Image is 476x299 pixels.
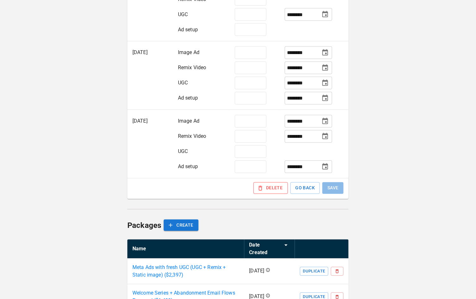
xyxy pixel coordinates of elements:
[320,93,331,104] button: Choose date, selected date is Oct 1, 2025
[132,264,239,279] a: Meta Ads with fresh UGC (UGC + Remix + Static image) ($2,397)
[132,264,239,279] p: Meta Ads with fresh UGC (UGC + Remix + Static image) ($ 2,397 )
[249,241,280,257] div: Date Created
[290,182,320,194] button: GO BACK
[178,133,206,139] span: Remix Video
[178,80,188,86] span: UGC
[178,149,188,155] span: UGC
[300,267,328,276] button: Duplicate
[320,131,331,142] button: Choose date, selected date is Nov 1, 2025
[127,240,244,259] th: Name
[320,47,331,58] button: Choose date, selected date is Oct 1, 2025
[320,9,331,20] button: Choose date, selected date is Oct 1, 2025
[178,95,198,101] span: Ad setup
[178,11,188,17] span: UGC
[178,27,198,33] span: Ad setup
[320,116,331,127] button: Choose date, selected date is Nov 1, 2025
[320,162,331,172] button: Choose date, selected date is Nov 1, 2025
[178,50,199,56] span: Image Ad
[178,118,199,124] span: Image Ad
[249,268,265,275] p: [DATE]
[320,78,331,88] button: Choose date, selected date is Nov 1, 2025
[164,220,198,231] button: CREATE
[127,220,161,232] h6: Packages
[320,63,331,73] button: Choose date, selected date is Oct 1, 2025
[178,65,206,71] span: Remix Video
[127,110,173,179] td: [DATE]
[178,164,198,170] span: Ad setup
[253,182,288,194] button: DELETE
[127,41,173,110] td: [DATE]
